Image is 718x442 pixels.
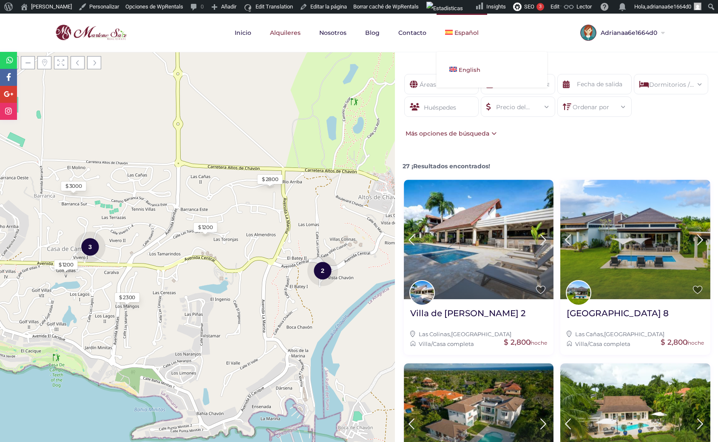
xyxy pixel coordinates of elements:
[486,3,506,10] span: Insights
[567,329,704,339] div: ,
[243,1,253,15] img: icon16.svg
[410,329,548,339] div: ,
[567,308,669,319] h2: [GEOGRAPHIC_DATA] 8
[307,255,338,286] div: 2
[410,308,525,319] h2: Villa de [PERSON_NAME] 2
[557,74,632,94] input: Fecha de salida
[419,340,431,347] a: Villa
[451,331,511,337] a: [GEOGRAPHIC_DATA]
[357,14,388,52] a: Blog
[390,14,435,52] a: Contacto
[560,180,710,300] img: Villa de lujo Cañas 8
[524,3,534,10] span: SEO
[404,180,554,300] img: Villa de lujo Colinas 2
[641,74,701,89] div: Dormitorios / Baños
[65,182,82,190] div: $ 3000
[437,14,487,52] a: Español
[604,331,664,337] a: [GEOGRAPHIC_DATA]
[261,14,309,52] a: Alquileres
[198,224,213,231] div: $ 1200
[426,2,463,15] img: Visitas de 48 horas. Haz clic para ver más estadísticas del sitio.
[536,3,544,11] div: 3
[575,340,587,347] a: Villa
[133,130,261,175] div: Cargando mapas
[311,14,355,52] a: Nosotros
[589,340,630,347] a: Casa completa
[647,3,691,10] span: adrianaa6e1664d0
[410,308,525,325] a: Villa de [PERSON_NAME] 2
[53,23,129,43] img: logo
[419,331,450,337] a: Las Colinas
[226,14,260,52] a: Inicio
[410,339,548,348] div: /
[75,231,105,263] div: 3
[262,176,278,183] div: $ 2800
[567,339,704,348] div: /
[119,294,135,301] div: $ 2300
[400,155,714,171] div: 27 ¡Resultados encontrados!
[459,66,480,73] span: English
[596,30,659,36] span: Adrianaa6e1664d0
[488,97,548,112] div: Precio del alquiler
[59,261,74,269] div: $ 1200
[564,97,625,112] div: Ordenar por
[575,331,603,337] a: Las Cañas
[437,60,547,79] a: English
[433,340,474,347] a: Casa completa
[454,29,479,37] span: Español
[567,308,669,325] a: [GEOGRAPHIC_DATA] 8
[404,96,479,117] div: Huéspedes
[403,129,497,138] div: Más opciones de búsqueda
